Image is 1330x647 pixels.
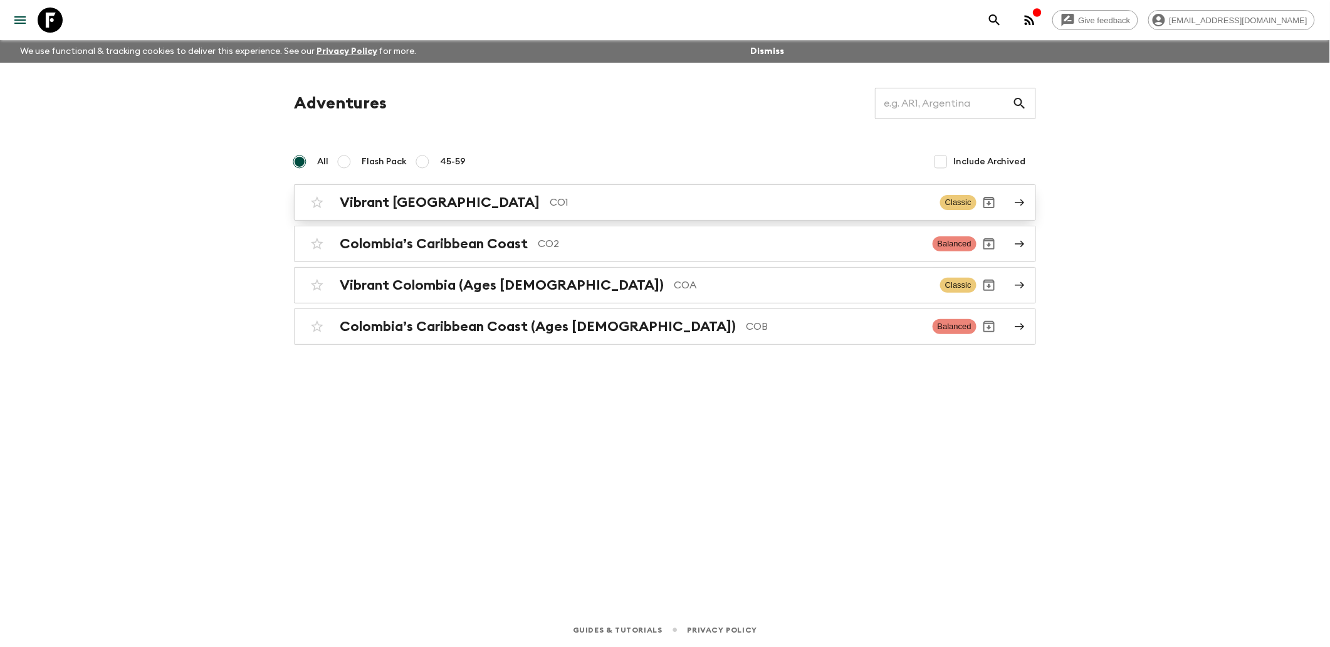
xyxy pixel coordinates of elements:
span: All [317,155,328,168]
a: Colombia’s Caribbean CoastCO2BalancedArchive [294,226,1036,262]
h2: Colombia’s Caribbean Coast [340,236,528,252]
a: Vibrant [GEOGRAPHIC_DATA]CO1ClassicArchive [294,184,1036,221]
p: COB [746,319,923,334]
span: Balanced [933,319,977,334]
span: 45-59 [440,155,466,168]
p: We use functional & tracking cookies to deliver this experience. See our for more. [15,40,422,63]
h2: Vibrant Colombia (Ages [DEMOGRAPHIC_DATA]) [340,277,664,293]
button: Archive [977,273,1002,298]
span: Classic [940,278,977,293]
p: COA [674,278,930,293]
span: Flash Pack [362,155,407,168]
input: e.g. AR1, Argentina [875,86,1012,121]
button: menu [8,8,33,33]
span: Balanced [933,236,977,251]
span: Classic [940,195,977,210]
h2: Colombia’s Caribbean Coast (Ages [DEMOGRAPHIC_DATA]) [340,318,736,335]
h2: Vibrant [GEOGRAPHIC_DATA] [340,194,540,211]
a: Privacy Policy [688,623,757,637]
a: Give feedback [1052,10,1138,30]
button: Archive [977,231,1002,256]
button: Archive [977,190,1002,215]
a: Guides & Tutorials [573,623,662,637]
span: Give feedback [1072,16,1138,25]
span: [EMAIL_ADDRESS][DOMAIN_NAME] [1163,16,1314,25]
span: Include Archived [953,155,1026,168]
h1: Adventures [294,91,387,116]
div: [EMAIL_ADDRESS][DOMAIN_NAME] [1148,10,1315,30]
p: CO2 [538,236,923,251]
button: search adventures [982,8,1007,33]
a: Colombia’s Caribbean Coast (Ages [DEMOGRAPHIC_DATA])COBBalancedArchive [294,308,1036,345]
p: CO1 [550,195,930,210]
button: Archive [977,314,1002,339]
a: Privacy Policy [317,47,377,56]
button: Dismiss [747,43,787,60]
a: Vibrant Colombia (Ages [DEMOGRAPHIC_DATA])COAClassicArchive [294,267,1036,303]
